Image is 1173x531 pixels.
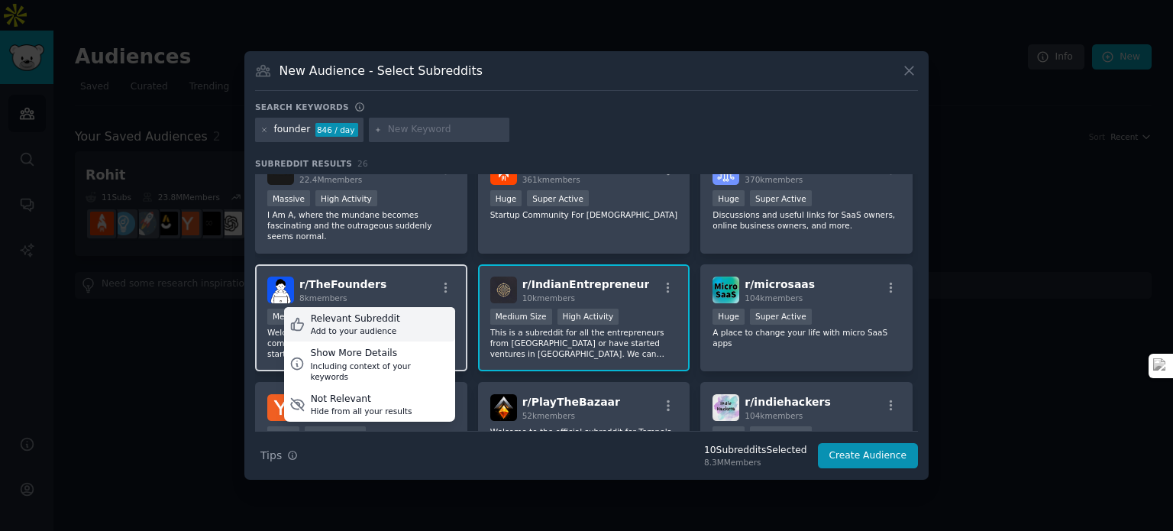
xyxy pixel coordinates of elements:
[713,426,745,442] div: Huge
[713,209,900,231] p: Discussions and useful links for SaaS owners, online business owners, and more.
[713,277,739,303] img: microsaas
[750,426,812,442] div: Super Active
[311,325,400,336] div: Add to your audience
[310,361,449,382] div: Including context of your keywords
[745,175,803,184] span: 370k members
[713,394,739,421] img: indiehackers
[713,327,900,348] p: A place to change your life with micro SaaS apps
[490,426,678,458] p: Welcome to the official subreddit for Tempo's game, The Bazaar! The first Hero-Builder where inte...
[315,123,358,137] div: 846 / day
[315,190,377,206] div: High Activity
[527,190,589,206] div: Super Active
[260,448,282,464] span: Tips
[490,394,517,421] img: PlayTheBazaar
[357,159,368,168] span: 26
[490,190,522,206] div: Huge
[255,158,352,169] span: Subreddit Results
[750,309,812,325] div: Super Active
[818,443,919,469] button: Create Audience
[522,411,575,420] span: 52k members
[274,123,311,137] div: founder
[255,442,303,469] button: Tips
[713,190,745,206] div: Huge
[310,347,449,361] div: Show More Details
[299,293,347,303] span: 8k members
[311,393,412,406] div: Not Relevant
[267,277,294,303] img: TheFounders
[267,190,310,206] div: Massive
[750,190,812,206] div: Super Active
[311,406,412,416] div: Hide from all your results
[299,175,362,184] span: 22.4M members
[522,396,620,408] span: r/ PlayTheBazaar
[267,209,455,241] p: I Am A, where the mundane becomes fascinating and the outrageous suddenly seems normal.
[388,123,504,137] input: New Keyword
[267,327,455,359] p: Welcome to r/TheFounders! This is a vibrant community for founders, entrepreneurs, and startup en...
[745,278,815,290] span: r/ microsaas
[299,278,386,290] span: r/ TheFounders
[713,309,745,325] div: Huge
[280,63,483,79] h3: New Audience - Select Subreddits
[745,396,831,408] span: r/ indiehackers
[490,327,678,359] p: This is a subreddit for all the entrepreneurs from [GEOGRAPHIC_DATA] or have started ventures in ...
[267,426,299,442] div: Huge
[522,293,575,303] span: 10k members
[267,394,294,421] img: ycombinator
[255,102,349,112] h3: Search keywords
[745,411,803,420] span: 104k members
[490,277,517,303] img: IndianEntrepreneur
[490,209,678,220] p: Startup Community For [DEMOGRAPHIC_DATA]
[305,426,367,442] div: High Activity
[557,309,619,325] div: High Activity
[522,175,580,184] span: 361k members
[522,278,650,290] span: r/ IndianEntrepreneur
[490,309,552,325] div: Medium Size
[704,444,806,458] div: 10 Subreddit s Selected
[311,312,400,326] div: Relevant Subreddit
[745,293,803,303] span: 104k members
[267,309,329,325] div: Medium Size
[704,457,806,468] div: 8.3M Members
